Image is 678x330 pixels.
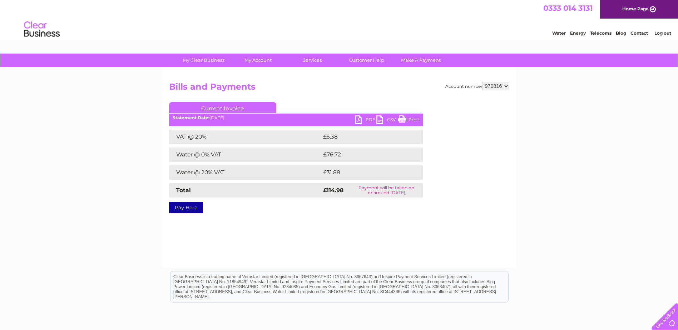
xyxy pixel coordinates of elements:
[170,4,508,35] div: Clear Business is a trading name of Verastar Limited (registered in [GEOGRAPHIC_DATA] No. 3667643...
[228,54,287,67] a: My Account
[355,115,376,126] a: PDF
[654,30,671,36] a: Log out
[616,30,626,36] a: Blog
[24,19,60,40] img: logo.png
[283,54,342,67] a: Services
[169,82,509,95] h2: Bills and Payments
[169,147,321,162] td: Water @ 0% VAT
[173,115,209,120] b: Statement Date:
[321,130,406,144] td: £6.38
[445,82,509,90] div: Account number
[552,30,566,36] a: Water
[337,54,396,67] a: Customer Help
[176,187,191,194] strong: Total
[169,130,321,144] td: VAT @ 20%
[174,54,233,67] a: My Clear Business
[570,30,586,36] a: Energy
[350,183,422,197] td: Payment will be taken on or around [DATE]
[321,147,408,162] td: £76.72
[169,102,276,113] a: Current Invoice
[321,165,408,180] td: £31.88
[376,115,398,126] a: CSV
[398,115,419,126] a: Print
[169,202,203,213] a: Pay Here
[323,187,343,194] strong: £114.98
[169,165,321,180] td: Water @ 20% VAT
[630,30,648,36] a: Contact
[543,4,593,12] a: 0333 014 3131
[391,54,450,67] a: Make A Payment
[590,30,612,36] a: Telecoms
[169,115,423,120] div: [DATE]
